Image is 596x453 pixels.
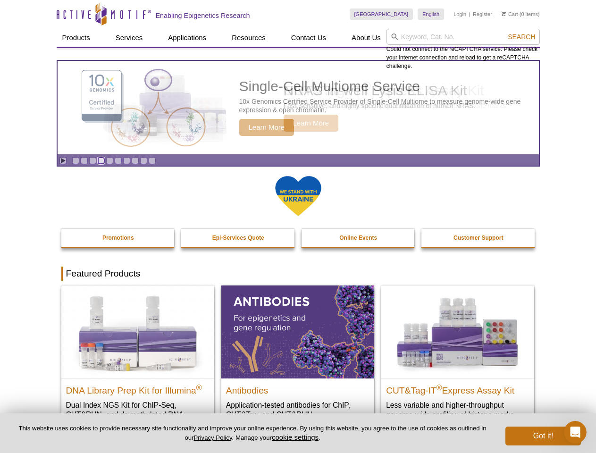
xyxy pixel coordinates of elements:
span: Search [508,33,535,41]
a: [GEOGRAPHIC_DATA] [350,8,413,20]
a: Contact Us [285,29,332,47]
article: Single-Cell Multiome Service [58,61,539,154]
strong: Customer Support [453,235,503,241]
img: All Antibodies [221,285,374,378]
a: Go to slide 1 [72,157,79,164]
a: DNA Library Prep Kit for Illumina DNA Library Prep Kit for Illumina® Dual Index NGS Kit for ChIP-... [61,285,214,438]
p: 10x Genomics Certified Service Provider of Single-Cell Multiome to measure genome-wide gene expre... [239,97,534,114]
a: Go to slide 10 [149,157,156,164]
a: Login [453,11,466,17]
a: Go to slide 7 [123,157,130,164]
sup: ® [437,383,442,391]
h2: Single-Cell Multiome Service [239,79,534,93]
a: Services [110,29,149,47]
strong: Epi-Services Quote [212,235,264,241]
p: Application-tested antibodies for ChIP, CUT&Tag, and CUT&RUN. [226,400,369,419]
img: CUT&Tag-IT® Express Assay Kit [381,285,534,378]
img: We Stand With Ukraine [275,175,322,217]
li: (0 items) [502,8,540,20]
a: Register [473,11,492,17]
input: Keyword, Cat. No. [386,29,540,45]
span: Learn More [239,119,294,136]
li: | [469,8,470,20]
h2: CUT&Tag-IT Express Assay Kit [386,381,529,395]
a: Customer Support [421,229,536,247]
a: Go to slide 8 [132,157,139,164]
a: Go to slide 3 [89,157,96,164]
img: Single-Cell Multiome Service [73,65,214,151]
a: Toggle autoplay [59,157,67,164]
img: DNA Library Prep Kit for Illumina [61,285,214,378]
a: Go to slide 2 [81,157,88,164]
button: cookie settings [272,433,319,441]
a: Epi-Services Quote [181,229,295,247]
a: Promotions [61,229,176,247]
h2: Antibodies [226,381,369,395]
a: CUT&Tag-IT® Express Assay Kit CUT&Tag-IT®Express Assay Kit Less variable and higher-throughput ge... [381,285,534,428]
p: This website uses cookies to provide necessary site functionality and improve your online experie... [15,424,490,442]
h2: Featured Products [61,267,535,281]
h2: Enabling Epigenetics Research [156,11,250,20]
img: Your Cart [502,11,506,16]
a: All Antibodies Antibodies Application-tested antibodies for ChIP, CUT&Tag, and CUT&RUN. [221,285,374,428]
strong: Promotions [102,235,134,241]
a: Go to slide 4 [98,157,105,164]
iframe: Intercom live chat [564,421,587,444]
p: Dual Index NGS Kit for ChIP-Seq, CUT&RUN, and ds methylated DNA assays. [66,400,210,429]
a: Go to slide 5 [106,157,113,164]
strong: Online Events [339,235,377,241]
a: Single-Cell Multiome Service Single-Cell Multiome Service 10x Genomics Certified Service Provider... [58,61,539,154]
button: Search [505,33,538,41]
h2: DNA Library Prep Kit for Illumina [66,381,210,395]
a: Privacy Policy [193,434,232,441]
div: Could not connect to the reCAPTCHA service. Please check your internet connection and reload to g... [386,29,540,70]
p: Less variable and higher-throughput genome-wide profiling of histone marks​. [386,400,529,419]
a: Cart [502,11,518,17]
a: Go to slide 6 [115,157,122,164]
a: Go to slide 9 [140,157,147,164]
button: Got it! [505,427,581,445]
a: Online Events [302,229,416,247]
a: English [418,8,444,20]
sup: ® [196,383,202,391]
a: Products [57,29,96,47]
a: Resources [226,29,271,47]
a: About Us [346,29,386,47]
a: Applications [162,29,212,47]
